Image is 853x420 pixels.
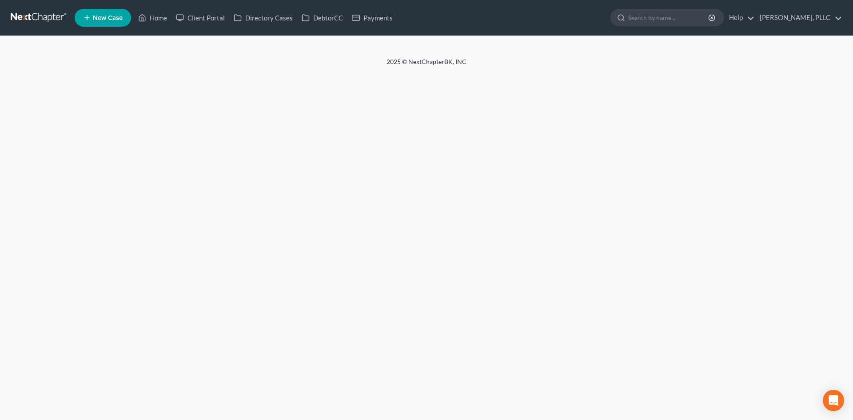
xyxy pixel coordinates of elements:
input: Search by name... [628,9,710,26]
div: Open Intercom Messenger [823,390,844,411]
a: Directory Cases [229,10,297,26]
a: [PERSON_NAME], PLLC [755,10,842,26]
a: Help [725,10,754,26]
div: 2025 © NextChapterBK, INC [173,57,680,73]
a: Client Portal [171,10,229,26]
a: Home [134,10,171,26]
span: New Case [93,15,123,21]
a: Payments [347,10,397,26]
a: DebtorCC [297,10,347,26]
